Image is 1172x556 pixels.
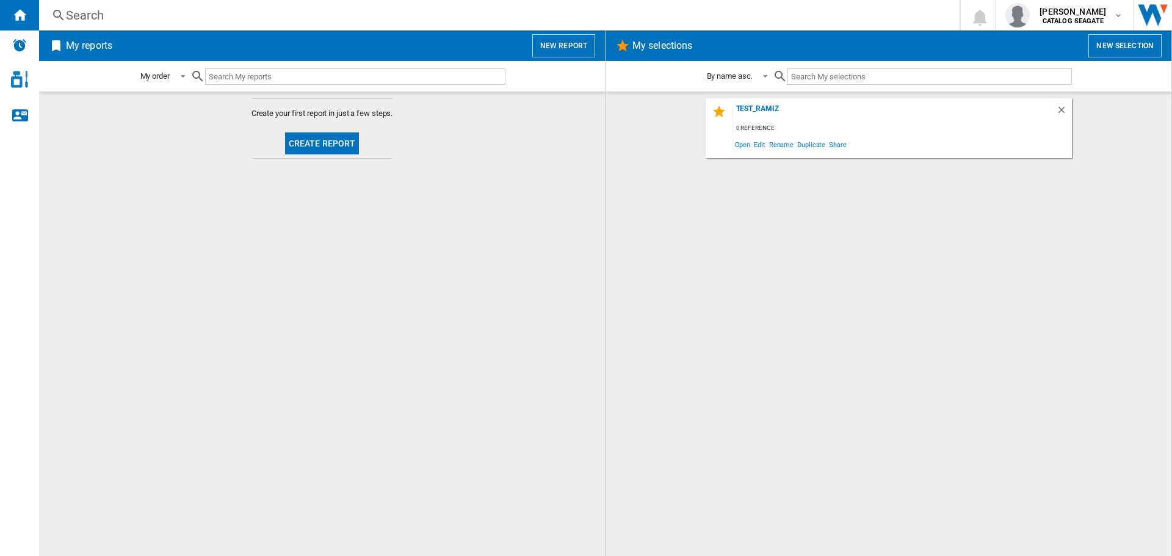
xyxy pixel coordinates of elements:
input: Search My selections [787,68,1071,85]
span: [PERSON_NAME] [1040,5,1106,18]
img: alerts-logo.svg [12,38,27,52]
span: Create your first report in just a few steps. [251,108,393,119]
div: test_ramiz [733,104,1056,121]
div: 0 reference [733,121,1072,136]
h2: My reports [63,34,115,57]
img: profile.jpg [1005,3,1030,27]
span: Open [733,136,753,153]
button: New report [532,34,595,57]
h2: My selections [630,34,695,57]
span: Share [827,136,848,153]
button: Create report [285,132,360,154]
button: New selection [1088,34,1162,57]
div: By name asc. [707,71,753,81]
span: Duplicate [795,136,827,153]
div: Search [66,7,928,24]
input: Search My reports [205,68,505,85]
div: Delete [1056,104,1072,121]
span: Rename [767,136,795,153]
span: Edit [752,136,767,153]
img: cosmetic-logo.svg [11,71,28,88]
div: My order [140,71,170,81]
b: CATALOG SEAGATE [1043,17,1104,25]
